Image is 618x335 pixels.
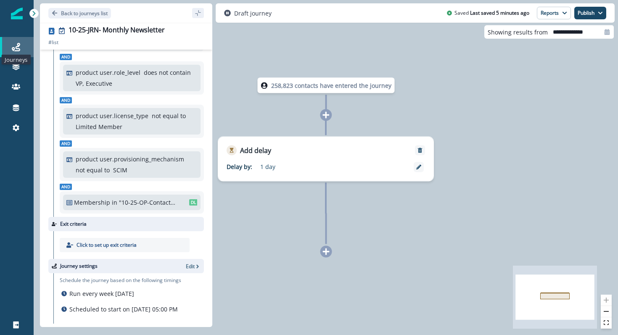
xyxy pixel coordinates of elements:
div: 258,823 contacts have entered the journey [246,78,407,93]
button: sidebar collapse toggle [192,8,204,18]
button: Publish [574,7,606,19]
p: Saved [454,9,469,17]
p: does not contain [144,68,191,77]
p: 1 day [260,162,365,171]
button: Go back [48,8,111,18]
button: Edit [186,263,201,270]
span: And [60,140,72,147]
p: product user.license_type [76,111,148,120]
p: Scheduled to start on [DATE] 05:00 PM [69,305,178,314]
p: Journey settings [60,262,98,270]
button: zoom out [601,306,612,317]
p: "10-25-OP-Contactable" [119,198,175,207]
div: Add delayRemoveDelay by:1 day [218,137,434,182]
div: 10-25-JRN- Monthly Newsletter [69,26,165,35]
p: Edit [186,263,195,270]
button: fit view [601,317,612,329]
p: not equal to [152,111,186,120]
span: DL [189,199,198,206]
button: Remove [413,148,427,153]
p: Limited Member [76,122,122,131]
button: Reports [537,7,571,19]
img: Inflection [11,8,23,19]
p: 258,823 contacts have entered the journey [271,81,391,90]
p: Membership [74,198,110,207]
p: # list [48,39,58,46]
span: And [60,54,72,60]
p: Delay by: [227,162,260,171]
p: Add delay [240,145,271,156]
p: Draft journey [234,9,272,18]
p: product user.role_level [76,68,140,77]
p: Exit criteria [60,220,87,228]
p: Last saved 5 minutes ago [470,9,529,17]
p: in [112,198,117,207]
p: VP, Executive [76,79,112,88]
p: Schedule the journey based on the following timings [60,277,181,284]
p: not equal to [76,166,110,174]
span: And [60,97,72,103]
span: And [60,184,72,190]
p: Run every week [DATE] [69,289,134,298]
p: Back to journeys list [61,10,108,17]
p: Showing results from [488,28,548,37]
p: SCIM [113,166,127,174]
p: product user.provisioning_mechanism [76,155,184,164]
p: Click to set up exit criteria [77,241,137,249]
